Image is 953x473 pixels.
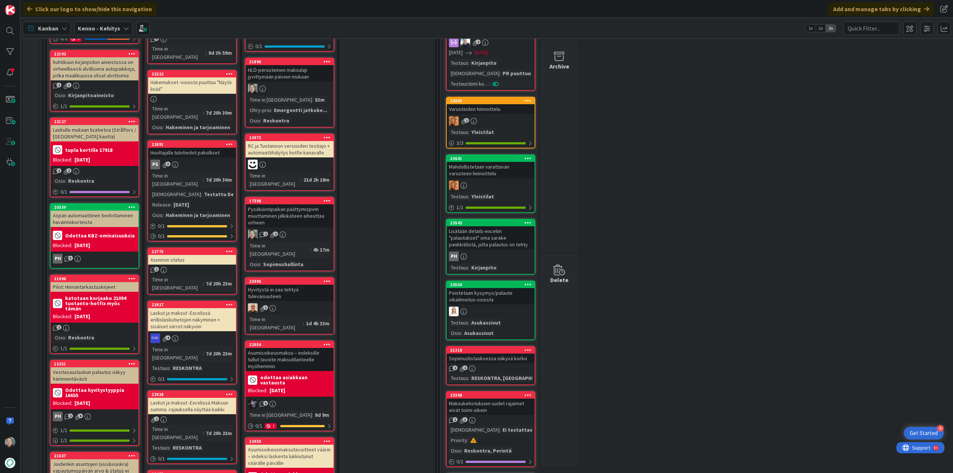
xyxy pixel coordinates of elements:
[463,365,468,370] span: 2
[150,105,203,121] div: Time in [GEOGRAPHIC_DATA]
[170,201,172,209] span: :
[248,303,258,313] img: MK
[246,134,334,141] div: 22972
[203,349,204,358] span: :
[148,141,236,148] div: 22691
[447,457,535,466] div: 0/1
[204,429,234,437] div: 7d 20h 23m
[51,204,138,227] div: 20339Aspan automaattinen tiedottaminen havaintokorteista
[53,242,72,249] div: Blocked:
[469,192,496,201] div: Yleistilat
[54,51,138,57] div: 22192
[152,71,236,77] div: 23322
[447,162,535,178] div: Mahdollistetaan varattavan varusteen hinnoittelu
[51,412,138,421] div: PH
[148,255,236,265] div: Asunnon status
[53,399,72,407] div: Blocked:
[270,387,285,394] div: [DATE]
[447,38,535,47] div: JJ
[246,42,334,51] div: 0/1
[248,172,300,188] div: Time in [GEOGRAPHIC_DATA]
[447,180,535,190] div: TL
[148,141,236,157] div: 22691Huoltajalla tulotiedot pakolliset
[449,80,490,88] div: Testaustiimi kurkkaa
[248,315,303,332] div: Time in [GEOGRAPHIC_DATA]
[65,177,66,185] span: :
[469,263,498,272] div: Kirjanpito
[150,190,201,198] div: [DEMOGRAPHIC_DATA]
[148,160,236,169] div: PS
[148,333,236,343] div: RS
[449,116,459,126] img: TL
[263,401,268,406] span: 5
[148,231,236,241] div: 0/1
[166,335,170,340] span: 4
[202,190,248,198] div: Testattu Devissä
[303,319,304,327] span: :
[204,349,234,358] div: 7d 20h 23m
[204,109,234,117] div: 7d 20h 30m
[468,59,469,67] span: :
[51,426,138,435] div: 1/1
[51,57,138,80] div: huhtikuun kirjanpidon aineistossa on virheellisesti alvillisena autopaikkoja, jotka maalikuussa o...
[260,375,331,385] b: odottaa asiakkaan vastausta
[158,232,165,240] span: 0 / 1
[248,242,310,258] div: Time in [GEOGRAPHIC_DATA]
[51,282,138,292] div: Pilot: Hinnantarkastuskirjeet
[152,302,236,307] div: 22927
[449,426,500,434] div: [DEMOGRAPHIC_DATA]
[170,364,171,372] span: :
[60,188,67,196] span: 0 / 1
[51,361,138,367] div: 15251
[310,246,311,254] span: :
[490,80,491,88] span: :
[246,278,334,285] div: 23496
[248,106,271,114] div: Ohry-prio
[447,98,535,104] div: 23095
[150,364,170,372] div: Testaus
[65,387,136,398] b: Odottaa hyvitystyyppia 16655
[844,22,899,35] input: Quick Filter...
[829,2,934,16] div: Add and manage tabs by clicking
[163,123,164,131] span: :
[500,69,501,77] span: :
[468,374,469,382] span: :
[469,374,555,382] div: RESKONTRA, [GEOGRAPHIC_DATA]
[246,348,334,371] div: Asumisoikeusmaksu – indeksille tullut tavoite maksutilanteelle myöhemmin
[248,399,258,409] img: LM
[66,333,96,342] div: Reskontra
[65,233,135,238] b: Odottaa KBZ-ominaisuuksia
[57,83,61,87] span: 2
[38,3,41,9] div: 9+
[205,49,207,57] span: :
[447,281,535,288] div: 23550
[462,329,495,337] div: Asukassivut
[152,392,236,397] div: 22928
[204,176,234,184] div: 7d 20h 30m
[74,399,90,407] div: [DATE]
[246,84,334,93] div: VP
[65,295,136,311] b: katotaan korjaako 21094 tuotanto-hotfix myös tämän
[910,429,938,437] div: Get Started
[53,177,65,185] div: Osio
[248,230,258,239] img: VP
[246,285,334,301] div: Hyvitystä ei saa tehtyä tulevaisuuteen
[150,275,203,292] div: Time in [GEOGRAPHIC_DATA]
[51,344,138,353] div: 1/1
[148,301,236,331] div: 22927Laskut ja maksut -Excelissä erillislaskutietojen näkyminen + sisäiset siirrot näkyviin
[249,135,334,140] div: 22972
[51,361,138,384] div: 15251Vesitasauslaskun palautus näkyy hämmentävästi
[68,256,73,261] span: 3
[150,345,203,362] div: Time in [GEOGRAPHIC_DATA]
[148,398,236,414] div: Laskut ja maksut -Excelissä Maksun summa -rajauksella näyttää kaikki
[937,425,944,432] div: 4
[468,192,469,201] span: :
[5,458,15,468] img: avatar
[246,303,334,313] div: MK
[246,198,334,204] div: 17398
[313,96,326,104] div: 53m
[449,329,461,337] div: Osio
[449,374,468,382] div: Testaus
[148,454,236,463] div: 0/1
[203,176,204,184] span: :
